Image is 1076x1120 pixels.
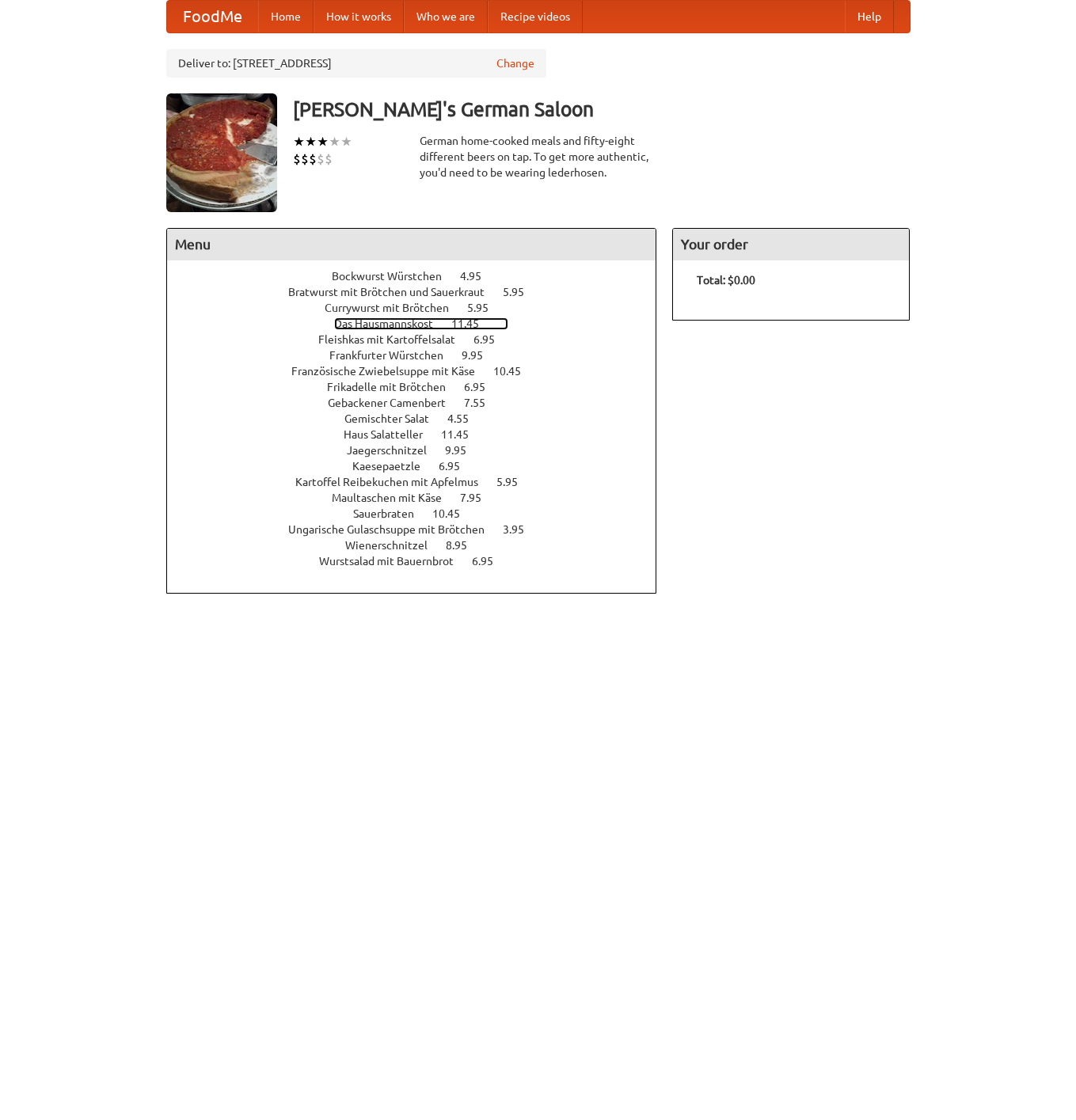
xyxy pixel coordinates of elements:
a: Bratwurst mit Brötchen und Sauerkraut 5.95 [288,286,553,298]
span: Kartoffel Reibekuchen mit Apfelmus [295,476,494,488]
span: Bockwurst Würstchen [332,270,458,283]
a: Home [258,1,314,32]
span: Das Hausmannskost [334,317,449,330]
span: 5.95 [496,476,534,488]
li: $ [293,150,301,168]
span: 6.95 [472,555,509,568]
a: How it works [314,1,404,32]
a: Französische Zwiebelsuppe mit Käse 10.45 [291,365,550,378]
span: Kaesepaetzle [352,460,436,473]
li: $ [317,150,325,168]
span: 6.95 [473,333,511,346]
span: Frankfurter Würstchen [329,349,459,362]
a: Help [845,1,894,32]
a: Recipe videos [488,1,583,32]
a: Jaegerschnitzel 9.95 [347,444,496,457]
a: Wurstsalad mit Bauernbrot 6.95 [319,555,523,568]
span: 5.95 [503,286,540,298]
span: Gemischter Salat [344,412,445,425]
span: 3.95 [503,523,540,536]
a: Fleishkas mit Kartoffelsalat 6.95 [318,333,524,346]
li: ★ [293,133,305,150]
span: Sauerbraten [353,507,430,520]
span: 7.95 [460,492,497,504]
div: Deliver to: [STREET_ADDRESS] [166,49,546,78]
span: Gebackener Camenbert [328,397,462,409]
span: 11.45 [441,428,485,441]
span: Ungarische Gulaschsuppe mit Brötchen [288,523,500,536]
a: Sauerbraten 10.45 [353,507,489,520]
a: FoodMe [167,1,258,32]
a: Frankfurter Würstchen 9.95 [329,349,512,362]
span: 9.95 [462,349,499,362]
li: ★ [340,133,352,150]
a: Wienerschnitzel 8.95 [345,539,496,552]
a: Kartoffel Reibekuchen mit Apfelmus 5.95 [295,476,547,488]
span: Wienerschnitzel [345,539,443,552]
span: 4.95 [460,270,497,283]
li: ★ [317,133,329,150]
span: 10.45 [493,365,537,378]
li: $ [309,150,317,168]
a: Who we are [404,1,488,32]
a: Haus Salatteller 11.45 [344,428,498,441]
li: ★ [305,133,317,150]
a: Currywurst mit Brötchen 5.95 [325,302,518,314]
h3: [PERSON_NAME]'s German Saloon [293,93,911,125]
span: Haus Salatteller [344,428,439,441]
div: German home-cooked meals and fifty-eight different beers on tap. To get more authentic, you'd nee... [420,133,657,180]
span: 8.95 [446,539,483,552]
h4: Menu [167,229,656,260]
li: $ [301,150,309,168]
span: 7.55 [464,397,501,409]
a: Kaesepaetzle 6.95 [352,460,489,473]
a: Bockwurst Würstchen 4.95 [332,270,511,283]
span: Frikadelle mit Brötchen [327,381,462,393]
span: Maultaschen mit Käse [332,492,458,504]
a: Das Hausmannskost 11.45 [334,317,508,330]
a: Frikadelle mit Brötchen 6.95 [327,381,515,393]
span: 10.45 [432,507,476,520]
a: Change [496,55,534,71]
h4: Your order [673,229,909,260]
li: $ [325,150,333,168]
span: 11.45 [451,317,495,330]
img: angular.jpg [166,93,277,212]
b: Total: $0.00 [697,274,755,287]
a: Ungarische Gulaschsuppe mit Brötchen 3.95 [288,523,553,536]
span: Jaegerschnitzel [347,444,443,457]
span: Fleishkas mit Kartoffelsalat [318,333,471,346]
span: Currywurst mit Brötchen [325,302,465,314]
span: 5.95 [467,302,504,314]
span: 9.95 [445,444,482,457]
a: Gebackener Camenbert 7.55 [328,397,515,409]
span: 6.95 [464,381,501,393]
span: Bratwurst mit Brötchen und Sauerkraut [288,286,500,298]
a: Maultaschen mit Käse 7.95 [332,492,511,504]
a: Gemischter Salat 4.55 [344,412,498,425]
span: Wurstsalad mit Bauernbrot [319,555,470,568]
li: ★ [329,133,340,150]
span: 6.95 [439,460,476,473]
span: 4.55 [447,412,485,425]
span: Französische Zwiebelsuppe mit Käse [291,365,491,378]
